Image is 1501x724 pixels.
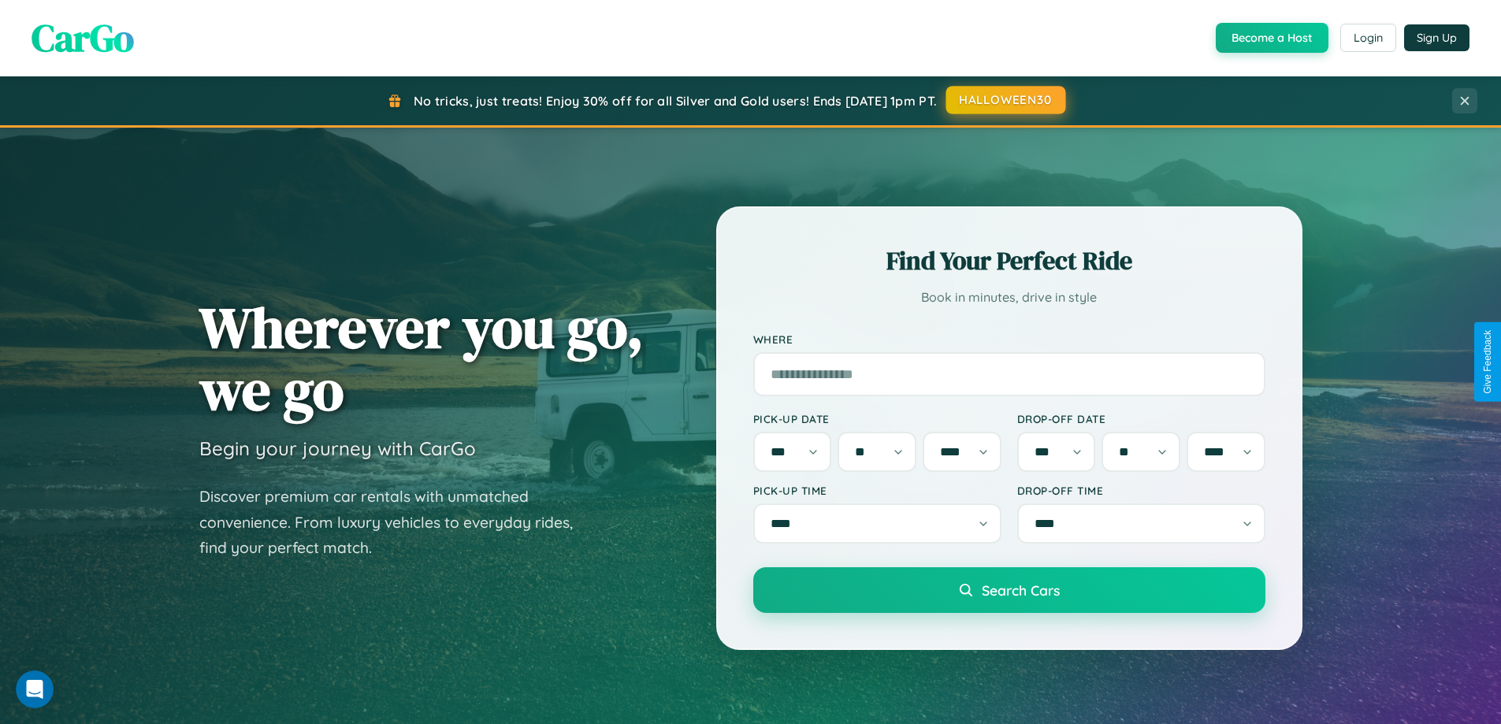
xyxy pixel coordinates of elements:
[1482,330,1493,394] div: Give Feedback
[16,670,54,708] iframe: Intercom live chat
[946,86,1066,114] button: HALLOWEEN30
[753,412,1001,425] label: Pick-up Date
[199,436,476,460] h3: Begin your journey with CarGo
[1340,24,1396,52] button: Login
[982,581,1060,599] span: Search Cars
[199,484,593,561] p: Discover premium car rentals with unmatched convenience. From luxury vehicles to everyday rides, ...
[1216,23,1328,53] button: Become a Host
[1017,412,1265,425] label: Drop-off Date
[199,296,644,421] h1: Wherever you go, we go
[1017,484,1265,497] label: Drop-off Time
[753,332,1265,346] label: Where
[753,243,1265,278] h2: Find Your Perfect Ride
[414,93,937,109] span: No tricks, just treats! Enjoy 30% off for all Silver and Gold users! Ends [DATE] 1pm PT.
[753,567,1265,613] button: Search Cars
[753,484,1001,497] label: Pick-up Time
[1404,24,1469,51] button: Sign Up
[32,12,134,64] span: CarGo
[753,286,1265,309] p: Book in minutes, drive in style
